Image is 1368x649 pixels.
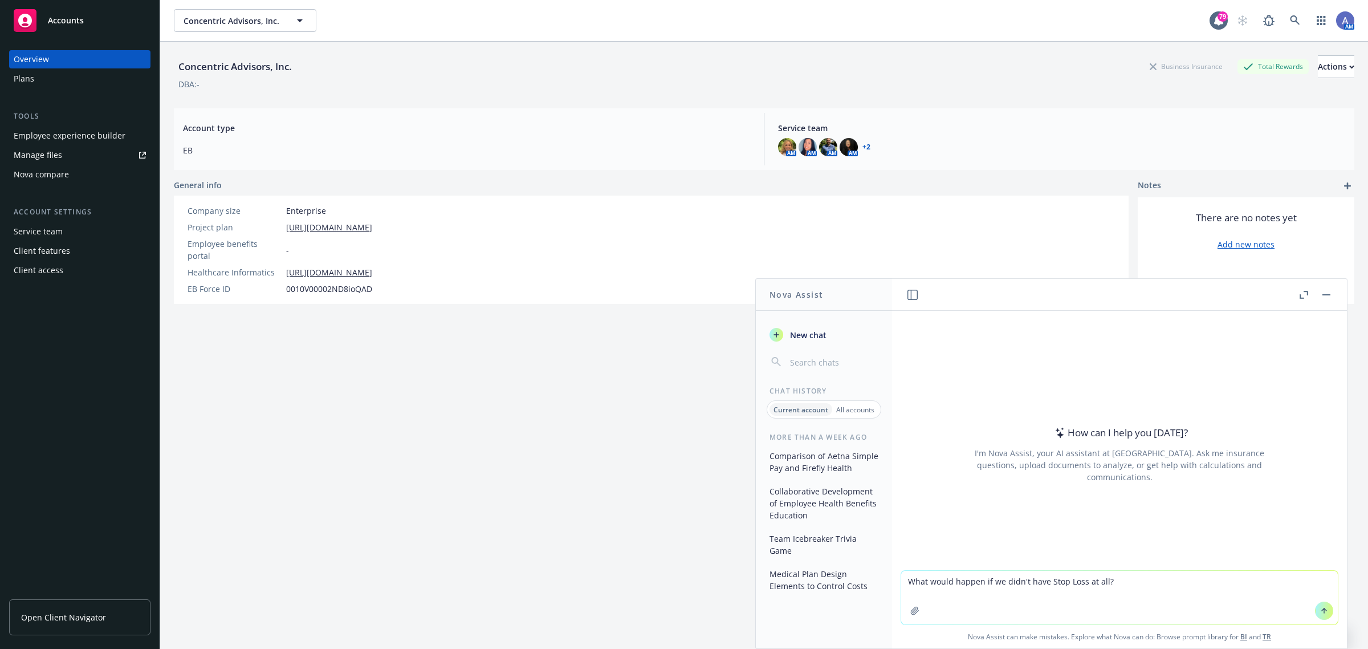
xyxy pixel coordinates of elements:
div: Chat History [756,386,892,396]
div: Plans [14,70,34,88]
div: 79 [1218,11,1228,22]
span: EB [183,144,750,156]
button: Concentric Advisors, Inc. [174,9,316,32]
div: Employee experience builder [14,127,125,145]
span: Nova Assist can make mistakes. Explore what Nova can do: Browse prompt library for and [897,625,1342,648]
input: Search chats [788,354,878,370]
div: Manage files [14,146,62,164]
p: All accounts [836,405,874,415]
div: Tools [9,111,150,122]
a: Overview [9,50,150,68]
span: Accounts [48,16,84,25]
span: - [286,244,289,256]
div: Client access [14,261,63,279]
a: BI [1240,632,1247,642]
div: EB Force ID [188,283,282,295]
div: Employee benefits portal [188,238,282,262]
div: Project plan [188,221,282,233]
a: [URL][DOMAIN_NAME] [286,266,372,278]
span: Concentric Advisors, Inc. [184,15,282,27]
a: +2 [862,144,870,151]
img: photo [778,138,796,156]
a: [URL][DOMAIN_NAME] [286,221,372,233]
a: Employee experience builder [9,127,150,145]
a: Service team [9,222,150,241]
a: Client features [9,242,150,260]
span: Notes [1138,179,1161,193]
img: photo [1336,11,1354,30]
a: Switch app [1310,9,1333,32]
div: I'm Nova Assist, your AI assistant at [GEOGRAPHIC_DATA]. Ask me insurance questions, upload docum... [959,447,1280,483]
p: Current account [773,405,828,415]
a: Plans [9,70,150,88]
a: Nova compare [9,165,150,184]
span: Enterprise [286,205,326,217]
button: Medical Plan Design Elements to Control Costs [765,565,883,595]
textarea: What would happen if we didn't have Stop Loss at all? [901,571,1338,624]
div: Concentric Advisors, Inc. [174,59,296,74]
div: Actions [1318,56,1354,78]
div: DBA: - [178,78,199,90]
div: Total Rewards [1237,59,1309,74]
button: Comparison of Aetna Simple Pay and Firefly Health [765,447,883,477]
button: Team Icebreaker Trivia Game [765,529,883,560]
h1: Nova Assist [769,289,823,301]
div: Nova compare [14,165,69,184]
div: Service team [14,222,63,241]
span: 0010V00002ND8ioQAD [286,283,372,295]
span: Service team [778,122,1345,134]
div: Client features [14,242,70,260]
div: More than a week ago [756,432,892,442]
a: Start snowing [1231,9,1254,32]
span: New chat [788,329,826,341]
a: Search [1284,9,1306,32]
a: Report a Bug [1257,9,1280,32]
div: How can I help you [DATE]? [1052,425,1188,440]
span: General info [174,179,222,191]
a: TR [1263,632,1271,642]
div: Business Insurance [1144,59,1228,74]
div: Healthcare Informatics [188,266,282,278]
img: photo [799,138,817,156]
div: Overview [14,50,49,68]
span: Open Client Navigator [21,611,106,623]
img: photo [819,138,837,156]
a: Add new notes [1218,238,1275,250]
img: photo [840,138,858,156]
button: New chat [765,324,883,345]
a: Accounts [9,5,150,36]
div: Account settings [9,206,150,218]
div: Company size [188,205,282,217]
a: add [1341,179,1354,193]
a: Manage files [9,146,150,164]
span: Account type [183,122,750,134]
button: Collaborative Development of Employee Health Benefits Education [765,482,883,525]
button: Actions [1318,55,1354,78]
span: There are no notes yet [1196,211,1297,225]
a: Client access [9,261,150,279]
